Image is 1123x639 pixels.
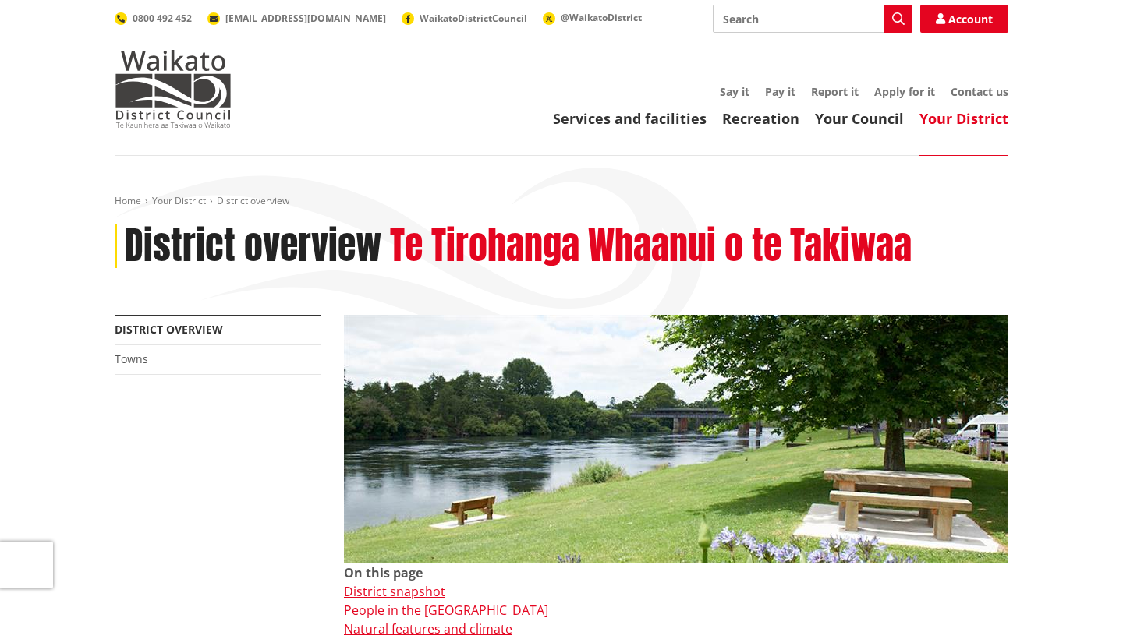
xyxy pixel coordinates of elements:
[920,5,1008,33] a: Account
[390,224,912,269] h2: Te Tirohanga Whaanui o te Takiwaa
[115,50,232,128] img: Waikato District Council - Te Kaunihera aa Takiwaa o Waikato
[765,84,795,99] a: Pay it
[720,84,749,99] a: Say it
[225,12,386,25] span: [EMAIL_ADDRESS][DOMAIN_NAME]
[543,11,642,24] a: @WaikatoDistrict
[344,315,1008,563] img: Ngaruawahia 0015
[1051,574,1107,630] iframe: Messenger Launcher
[125,224,381,269] h1: District overview
[207,12,386,25] a: [EMAIL_ADDRESS][DOMAIN_NAME]
[811,84,859,99] a: Report it
[217,194,289,207] span: District overview
[344,564,423,581] strong: On this page
[115,194,141,207] a: Home
[344,620,512,637] a: Natural features and climate
[115,322,223,337] a: District overview
[402,12,527,25] a: WaikatoDistrictCouncil
[420,12,527,25] span: WaikatoDistrictCouncil
[152,194,206,207] a: Your District
[344,602,548,619] a: People in the [GEOGRAPHIC_DATA]
[919,109,1008,128] a: Your District
[713,5,912,33] input: Search input
[115,195,1008,208] nav: breadcrumb
[115,12,192,25] a: 0800 492 452
[133,12,192,25] span: 0800 492 452
[722,109,799,128] a: Recreation
[951,84,1008,99] a: Contact us
[815,109,904,128] a: Your Council
[561,11,642,24] span: @WaikatoDistrict
[874,84,935,99] a: Apply for it
[553,109,707,128] a: Services and facilities
[115,351,148,366] a: Towns
[344,583,445,600] a: District snapshot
